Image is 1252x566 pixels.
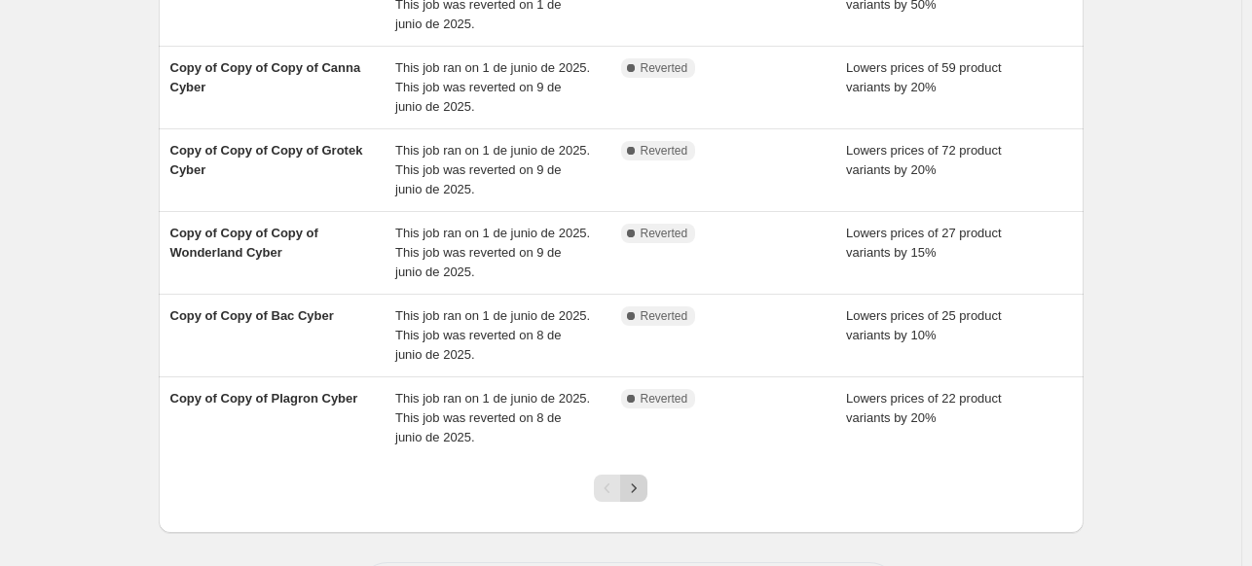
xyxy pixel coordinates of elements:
span: Copy of Copy of Copy of Wonderland Cyber [170,226,318,260]
span: This job ran on 1 de junio de 2025. This job was reverted on 9 de junio de 2025. [395,226,590,279]
span: Reverted [641,308,688,324]
span: Reverted [641,60,688,76]
span: Reverted [641,226,688,241]
span: Copy of Copy of Copy of Canna Cyber [170,60,361,94]
span: Reverted [641,143,688,159]
span: Copy of Copy of Plagron Cyber [170,391,358,406]
span: Lowers prices of 25 product variants by 10% [846,308,1002,342]
span: Lowers prices of 27 product variants by 15% [846,226,1002,260]
span: Copy of Copy of Copy of Grotek Cyber [170,143,363,177]
span: This job ran on 1 de junio de 2025. This job was reverted on 9 de junio de 2025. [395,60,590,114]
button: Next [620,475,647,502]
span: This job ran on 1 de junio de 2025. This job was reverted on 9 de junio de 2025. [395,143,590,196]
nav: Pagination [594,475,647,502]
span: Lowers prices of 72 product variants by 20% [846,143,1002,177]
span: Lowers prices of 59 product variants by 20% [846,60,1002,94]
span: This job ran on 1 de junio de 2025. This job was reverted on 8 de junio de 2025. [395,308,590,362]
span: This job ran on 1 de junio de 2025. This job was reverted on 8 de junio de 2025. [395,391,590,444]
span: Copy of Copy of Bac Cyber [170,308,334,323]
span: Lowers prices of 22 product variants by 20% [846,391,1002,425]
span: Reverted [641,391,688,407]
